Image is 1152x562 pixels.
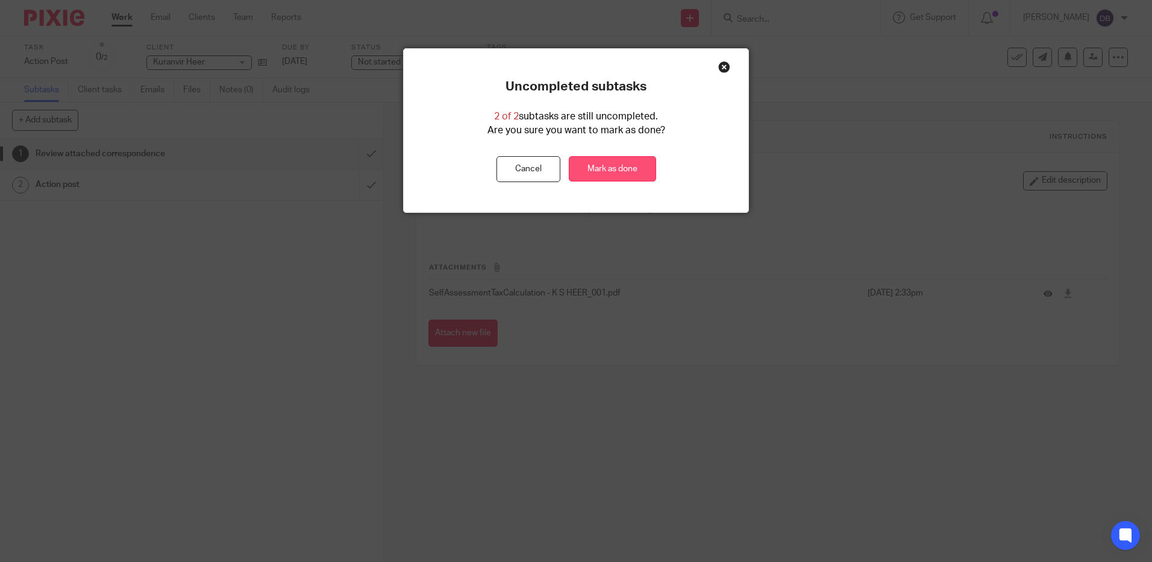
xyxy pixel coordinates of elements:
[718,61,730,73] div: Close this dialog window
[494,110,658,124] p: subtasks are still uncompleted.
[569,156,656,182] a: Mark as done
[487,124,665,137] p: Are you sure you want to mark as done?
[494,112,519,121] span: 2 of 2
[496,156,560,182] button: Cancel
[506,79,646,95] p: Uncompleted subtasks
